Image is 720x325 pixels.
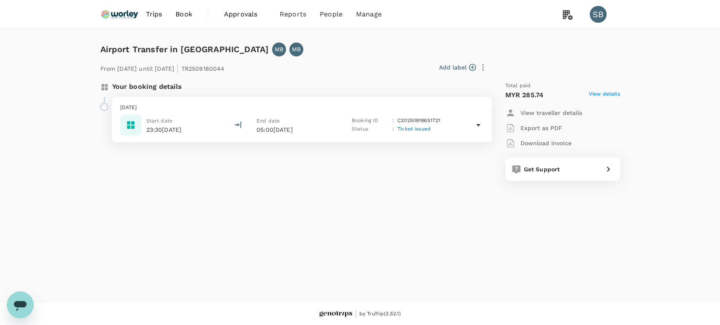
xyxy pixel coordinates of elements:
p: C20250918651721 [397,117,440,125]
p: Status [352,125,389,133]
p: : [392,125,394,133]
div: SB [590,6,607,23]
span: Manage [356,9,382,19]
iframe: Button to launch messaging window [7,291,34,318]
p: MYR 285.74 [505,90,544,100]
span: Ticket issued [397,126,431,132]
button: View traveller details [505,105,582,120]
p: Download invoice [520,139,572,147]
button: Export as PDF [505,120,562,136]
p: MB [275,45,283,53]
button: Download invoice [505,136,572,151]
h6: Airport Transfer in [GEOGRAPHIC_DATA] [100,43,269,56]
img: Ranhill Worley Sdn Bhd [100,5,139,24]
span: by TruTrip ( 3.52.1 ) [359,310,401,318]
p: View traveller details [520,109,582,117]
p: Your booking details [112,82,182,92]
p: Export as PDF [520,124,562,132]
p: MB [292,45,301,53]
p: 23:30[DATE] [146,125,182,134]
p: : [392,117,394,125]
span: Book [175,9,192,19]
span: View details [589,90,620,100]
p: From [DATE] until [DATE] TR2509180044 [100,60,225,75]
p: [DATE] [120,104,483,112]
p: Booking ID [352,117,389,125]
span: Start date [146,118,173,124]
p: 05:00[DATE] [256,125,337,134]
span: Trips [146,9,162,19]
span: Get Support [524,166,560,173]
span: Total paid [505,82,531,90]
span: People [320,9,342,19]
button: Add label [439,63,476,72]
span: | [176,62,179,74]
span: Reports [280,9,306,19]
img: Genotrips - ALL [319,311,352,317]
span: Approvals [224,9,266,19]
span: End date [256,118,280,124]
